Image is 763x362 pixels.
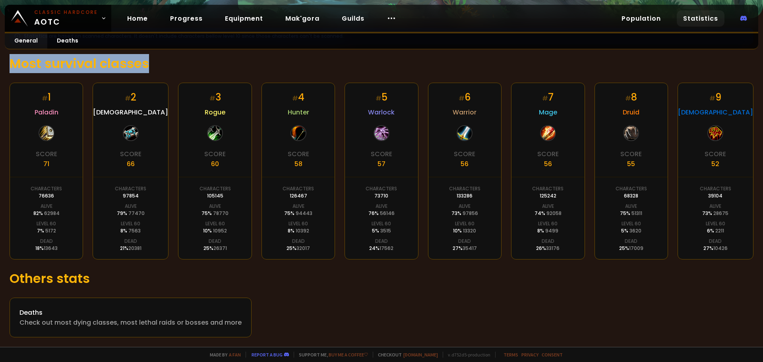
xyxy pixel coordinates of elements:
[34,9,98,16] small: Classic Hardcore
[629,245,643,252] span: 17009
[540,192,556,199] div: 125242
[288,149,309,159] div: Score
[284,210,312,217] div: 75 %
[203,245,227,252] div: 25 %
[125,94,131,103] small: #
[213,210,229,217] span: 78770
[296,227,309,234] span: 10392
[538,220,558,227] div: Level 60
[125,90,136,104] div: 2
[542,203,554,210] div: Alive
[10,269,753,288] h1: Others stats
[37,220,56,227] div: Level 60
[205,352,241,358] span: Made by
[289,220,308,227] div: Level 60
[504,352,518,358] a: Terms
[459,90,471,104] div: 6
[288,107,309,117] span: Hunter
[201,210,229,217] div: 75 %
[703,245,728,252] div: 27 %
[521,352,538,358] a: Privacy
[120,227,141,234] div: 8 %
[403,352,438,358] a: [DOMAIN_NAME]
[459,94,465,103] small: #
[125,203,137,210] div: Alive
[463,210,478,217] span: 97856
[19,308,242,317] div: Deaths
[294,352,368,358] span: Support me,
[542,352,563,358] a: Consent
[128,245,141,252] span: 20381
[380,210,395,217] span: 56146
[366,185,397,192] div: Characters
[376,203,387,210] div: Alive
[620,210,642,217] div: 75 %
[620,149,642,159] div: Score
[35,245,58,252] div: 18 %
[93,107,168,117] span: [DEMOGRAPHIC_DATA]
[454,149,475,159] div: Score
[622,220,641,227] div: Level 60
[625,90,637,104] div: 8
[31,185,62,192] div: Characters
[702,210,728,217] div: 73 %
[292,90,304,104] div: 4
[537,227,558,234] div: 8 %
[709,203,721,210] div: Alive
[205,107,225,117] span: Rogue
[372,227,391,234] div: 5 %
[34,9,98,28] span: AOTC
[329,352,368,358] a: Buy me a coffee
[625,203,637,210] div: Alive
[124,238,137,245] div: Dead
[279,10,326,27] a: Mak'gora
[713,210,728,217] span: 28675
[542,238,554,245] div: Dead
[283,185,314,192] div: Characters
[121,10,154,27] a: Home
[121,220,140,227] div: Level 60
[677,10,724,27] a: Statistics
[707,227,724,234] div: 6 %
[209,238,221,245] div: Dead
[459,203,471,210] div: Alive
[40,238,53,245] div: Dead
[537,149,559,159] div: Score
[463,227,476,234] span: 13320
[211,159,219,169] div: 60
[213,245,227,252] span: 26371
[204,149,226,159] div: Score
[378,159,385,169] div: 57
[209,203,221,210] div: Alive
[45,227,56,234] span: 5172
[443,352,490,358] span: v. d752d5 - production
[164,10,209,27] a: Progress
[47,33,88,49] a: Deaths
[625,238,637,245] div: Dead
[123,192,139,199] div: 97854
[209,90,221,104] div: 3
[229,352,241,358] a: a fan
[292,238,305,245] div: Dead
[128,227,141,234] span: 7563
[44,210,60,217] span: 62984
[120,149,141,159] div: Score
[534,210,562,217] div: 74 %
[42,90,51,104] div: 1
[627,159,635,169] div: 55
[296,245,310,252] span: 32017
[290,192,307,199] div: 126467
[374,192,388,199] div: 73710
[380,245,393,252] span: 17562
[380,227,391,234] span: 3515
[292,94,298,103] small: #
[453,227,476,234] div: 10 %
[41,203,52,210] div: Alive
[715,227,724,234] span: 2211
[705,149,726,159] div: Score
[536,245,560,252] div: 26 %
[678,107,753,117] span: [DEMOGRAPHIC_DATA]
[453,107,476,117] span: Warrior
[296,210,312,217] span: 94443
[458,238,471,245] div: Dead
